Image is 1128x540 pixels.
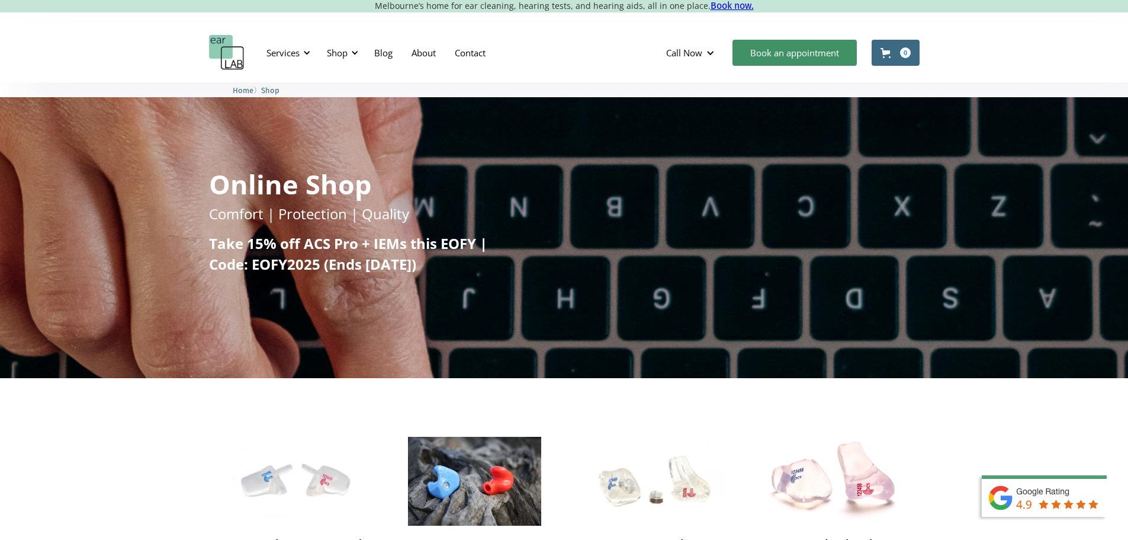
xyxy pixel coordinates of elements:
[209,203,409,224] p: Comfort | Protection | Quality
[261,86,279,95] span: Shop
[402,36,445,70] a: About
[445,36,495,70] a: Contact
[732,40,857,66] a: Book an appointment
[233,86,253,95] span: Home
[583,437,725,526] img: Pro Impulse
[365,36,402,70] a: Blog
[320,35,362,71] div: Shop
[327,47,348,59] div: Shop
[666,47,702,59] div: Call Now
[266,47,300,59] div: Services
[408,437,541,526] img: Pro-Aquaz
[209,234,487,274] strong: Take 15% off ACS Pro + IEMs this EOFY | Code: EOFY2025 (Ends [DATE])
[900,47,911,58] div: 0
[872,40,920,66] a: Open cart
[233,84,253,95] a: Home
[232,437,359,526] img: ACS SleepSound
[209,35,245,71] a: home
[209,171,371,197] h1: Online Shop
[259,35,314,71] div: Services
[766,437,900,526] img: Total Block
[657,35,727,71] div: Call Now
[261,84,279,95] a: Shop
[233,84,261,97] li: 〉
